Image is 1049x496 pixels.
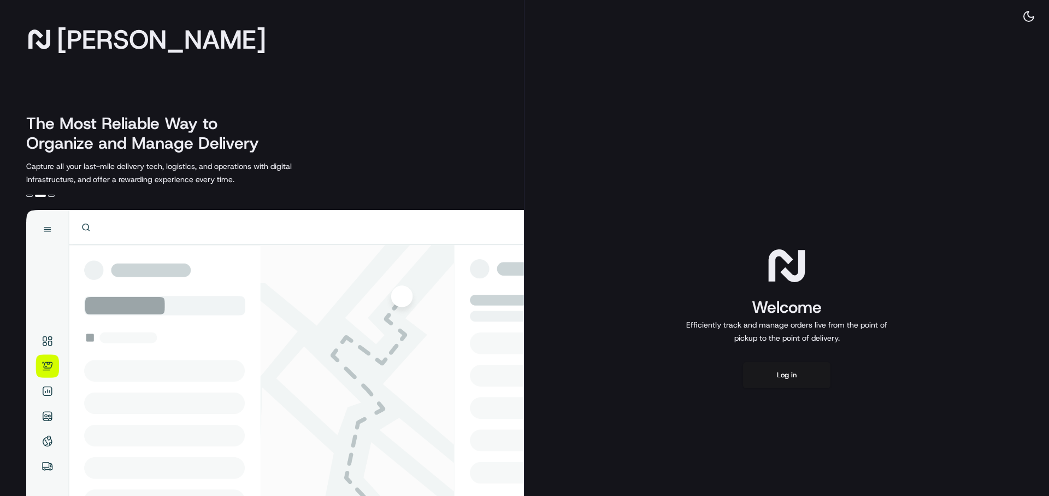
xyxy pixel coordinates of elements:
[743,362,830,388] button: Log in
[57,28,266,50] span: [PERSON_NAME]
[682,296,892,318] h1: Welcome
[682,318,892,345] p: Efficiently track and manage orders live from the point of pickup to the point of delivery.
[26,114,271,153] h2: The Most Reliable Way to Organize and Manage Delivery
[26,160,341,186] p: Capture all your last-mile delivery tech, logistics, and operations with digital infrastructure, ...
